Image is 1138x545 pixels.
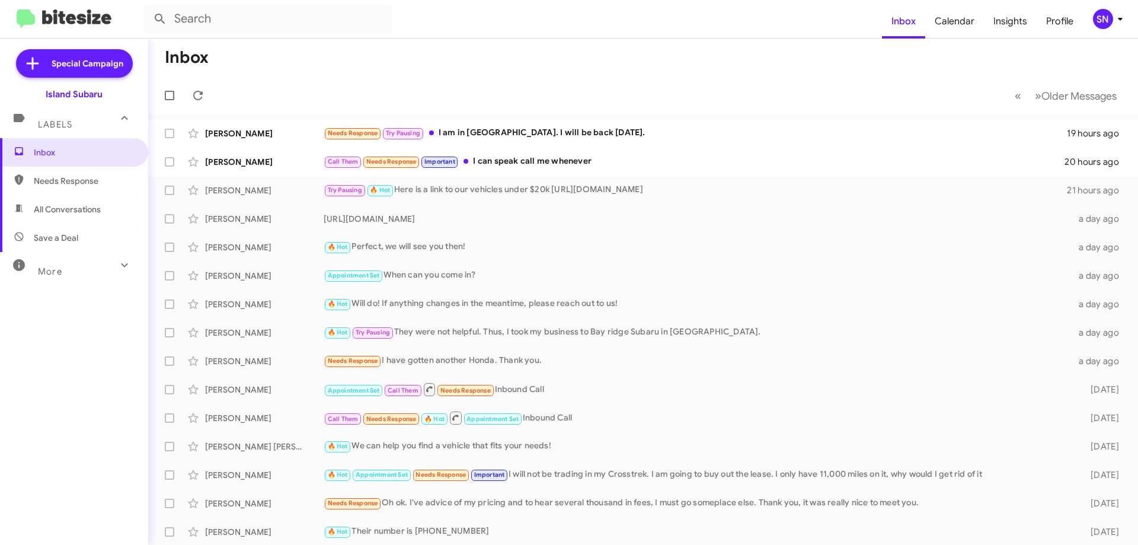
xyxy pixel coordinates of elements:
div: [PERSON_NAME] [205,270,324,282]
div: [PERSON_NAME] [205,355,324,367]
div: [DATE] [1072,526,1129,538]
div: Perfect, we will see you then! [324,240,1072,254]
div: [PERSON_NAME] [205,298,324,310]
span: Labels [38,119,72,130]
span: 🔥 Hot [328,471,348,479]
div: We can help you find a vehicle that fits your needs! [324,439,1072,453]
input: Search [143,5,392,33]
span: Needs Response [328,499,378,507]
div: Their number is [PHONE_NUMBER] [324,525,1072,538]
div: I can speak call me whenever [324,155,1065,168]
div: [PERSON_NAME] [205,412,324,424]
div: a day ago [1072,327,1129,339]
span: Call Them [388,387,418,394]
div: Will do! If anything changes in the meantime, please reach out to us! [324,297,1072,311]
span: 🔥 Hot [328,329,348,336]
button: Previous [1008,84,1028,108]
span: All Conversations [34,203,101,215]
span: Appointment Set [356,471,408,479]
div: Here is a link to our vehicles under $20k [URL][DOMAIN_NAME] [324,183,1067,197]
span: Needs Response [328,129,378,137]
div: [PERSON_NAME] [205,213,324,225]
div: [DATE] [1072,469,1129,481]
div: 19 hours ago [1067,128,1129,139]
span: 🔥 Hot [328,243,348,251]
div: I am in [GEOGRAPHIC_DATA]. I will be back [DATE]. [324,126,1067,140]
div: a day ago [1072,270,1129,282]
div: When can you come in? [324,269,1072,282]
span: » [1035,88,1041,103]
span: Appointment Set [466,415,519,423]
div: Inbound Call [324,410,1072,425]
span: Important [424,158,455,165]
div: [PERSON_NAME] [205,384,324,396]
div: [DATE] [1072,498,1129,509]
div: [DATE] [1072,384,1129,396]
div: [PERSON_NAME] [205,498,324,509]
div: [DATE] [1072,412,1129,424]
span: Appointment Set [328,272,380,279]
div: a day ago [1072,241,1129,253]
a: Inbox [882,4,925,39]
span: Needs Response [440,387,491,394]
div: [PERSON_NAME] [205,184,324,196]
span: Needs Response [415,471,466,479]
span: 🔥 Hot [328,442,348,450]
div: a day ago [1072,213,1129,225]
span: 🔥 Hot [328,528,348,536]
div: [PERSON_NAME] [205,156,324,168]
div: [PERSON_NAME] [205,241,324,253]
div: I will not be trading in my Crosstrek. I am going to buy out the lease. I only have 11,000 miles ... [324,468,1072,482]
div: Oh ok. I've advice of my pricing and to hear several thousand in fees, I must go someplace else. ... [324,496,1072,510]
div: 20 hours ago [1065,156,1129,168]
div: [PERSON_NAME] [205,128,324,139]
span: Important [474,471,505,479]
a: Special Campaign [16,49,133,78]
div: I have gotten another Honda. Thank you. [324,354,1072,368]
div: Inbound Call [324,382,1072,397]
span: Special Campaign [52,58,123,69]
span: Try Pausing [356,329,390,336]
span: Inbox [34,146,135,158]
nav: Page navigation example [1008,84,1124,108]
div: [PERSON_NAME] [205,327,324,339]
span: « [1015,88,1021,103]
div: SN [1093,9,1113,29]
a: Calendar [925,4,984,39]
div: They were not helpful. Thus, I took my business to Bay ridge Subaru in [GEOGRAPHIC_DATA]. [324,326,1072,339]
span: Needs Response [328,357,378,365]
span: 🔥 Hot [424,415,445,423]
span: Older Messages [1041,90,1117,103]
span: Call Them [328,158,359,165]
div: [PERSON_NAME] [PERSON_NAME] [205,441,324,452]
span: Call Them [328,415,359,423]
span: More [38,266,62,277]
div: 21 hours ago [1067,184,1129,196]
div: [PERSON_NAME] [205,526,324,538]
span: Save a Deal [34,232,78,244]
span: Needs Response [366,158,417,165]
button: Next [1028,84,1124,108]
div: a day ago [1072,298,1129,310]
a: Insights [984,4,1037,39]
div: Island Subaru [46,88,103,100]
span: 🔥 Hot [328,300,348,308]
span: Needs Response [366,415,417,423]
span: Try Pausing [328,186,362,194]
div: [URL][DOMAIN_NAME] [324,213,1072,225]
div: [PERSON_NAME] [205,469,324,481]
button: SN [1083,9,1125,29]
span: 🔥 Hot [370,186,390,194]
div: [DATE] [1072,441,1129,452]
span: Needs Response [34,175,135,187]
h1: Inbox [165,48,209,67]
div: a day ago [1072,355,1129,367]
span: Appointment Set [328,387,380,394]
span: Try Pausing [386,129,420,137]
a: Profile [1037,4,1083,39]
